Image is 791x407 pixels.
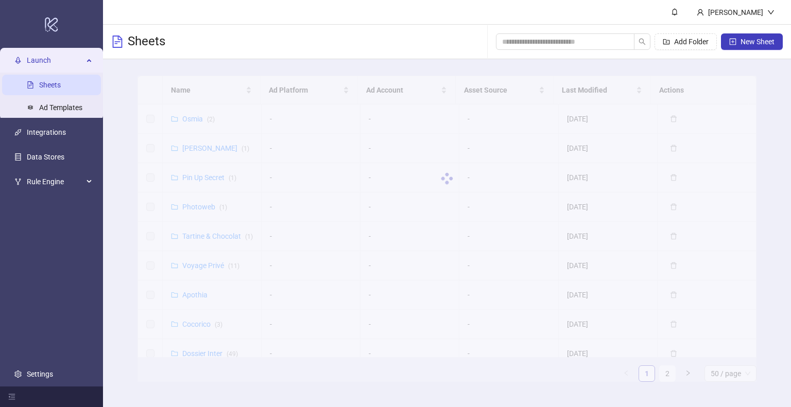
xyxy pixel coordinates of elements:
[767,9,775,16] span: down
[27,128,66,136] a: Integrations
[27,370,53,378] a: Settings
[14,178,22,185] span: fork
[704,7,767,18] div: [PERSON_NAME]
[39,103,82,112] a: Ad Templates
[111,36,124,48] span: file-text
[39,81,61,89] a: Sheets
[729,38,736,45] span: plus-square
[128,33,165,50] h3: Sheets
[639,38,646,45] span: search
[27,50,83,70] span: Launch
[697,9,704,16] span: user
[671,8,678,15] span: bell
[663,38,670,45] span: folder-add
[655,33,717,50] button: Add Folder
[8,393,15,400] span: menu-fold
[27,171,83,192] span: Rule Engine
[721,33,783,50] button: New Sheet
[27,153,64,161] a: Data Stores
[741,38,775,46] span: New Sheet
[674,38,709,46] span: Add Folder
[14,57,22,64] span: rocket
